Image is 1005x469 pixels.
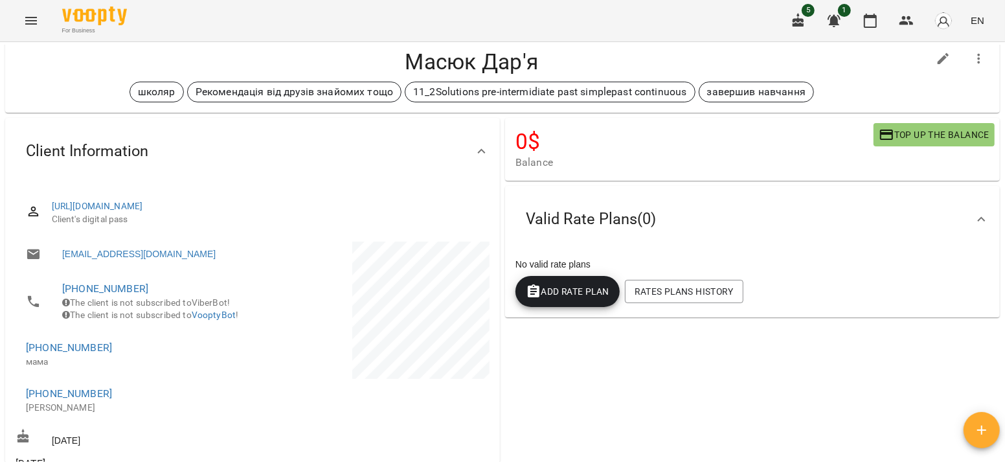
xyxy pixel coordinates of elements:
p: 11_2Solutions pre-intermidiate past simplepast continuous [413,84,686,100]
p: мама [26,356,240,369]
p: завершив навчання [707,84,806,100]
h4: 0 $ [515,128,874,155]
h4: Масюк Дар'я [16,49,928,75]
span: Rates Plans History [635,284,733,299]
a: VooptyBot [192,310,236,320]
button: Top up the balance [874,123,995,146]
div: Valid Rate Plans(0) [505,186,1000,253]
span: Balance [515,155,874,170]
button: Menu [16,5,47,36]
span: 1 [838,4,851,17]
div: Рекомендація від друзів знайомих тощо [187,82,401,102]
a: [PHONE_NUMBER] [26,387,112,400]
span: Top up the balance [879,127,989,143]
img: Voopty Logo [62,6,127,25]
div: школяр [130,82,184,102]
button: Rates Plans History [625,280,743,303]
span: The client is not subscribed to ! [62,310,238,320]
div: Client Information [5,118,500,185]
p: школяр [138,84,175,100]
span: EN [971,14,984,27]
a: [PHONE_NUMBER] [26,341,112,354]
button: Add Rate plan [515,276,620,307]
div: 11_2Solutions pre-intermidiate past simplepast continuous [405,82,695,102]
a: [URL][DOMAIN_NAME] [52,201,143,211]
span: Valid Rate Plans ( 0 ) [526,209,656,229]
button: EN [965,8,989,32]
span: The client is not subscribed to ViberBot! [62,297,230,308]
div: завершив навчання [699,82,815,102]
img: avatar_s.png [934,12,953,30]
span: Client Information [26,141,148,161]
span: Add Rate plan [526,284,609,299]
a: [PHONE_NUMBER] [62,282,148,295]
span: 5 [802,4,815,17]
div: [DATE] [13,426,253,450]
p: [PERSON_NAME] [26,402,240,415]
span: Client's digital pass [52,213,479,226]
span: For Business [62,27,127,35]
a: [EMAIL_ADDRESS][DOMAIN_NAME] [62,247,216,260]
p: Рекомендація від друзів знайомих тощо [196,84,393,100]
div: No valid rate plans [513,255,992,273]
